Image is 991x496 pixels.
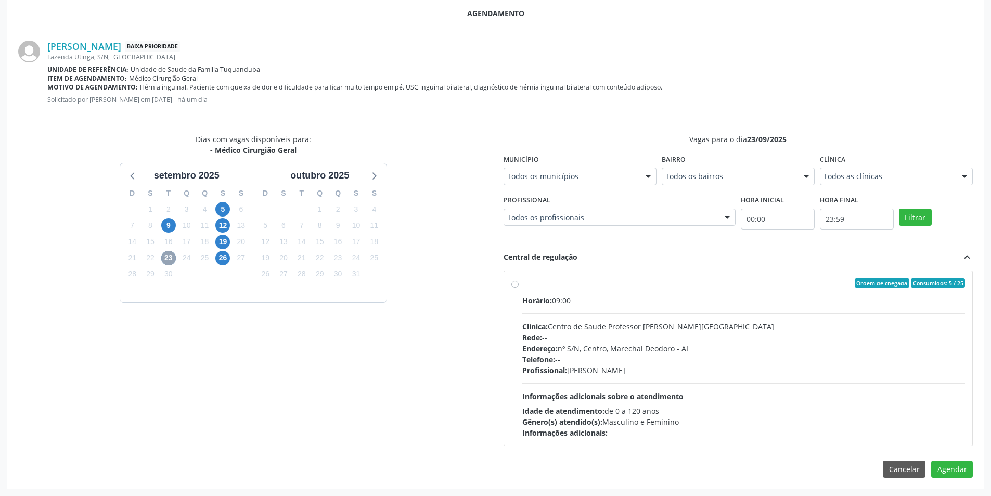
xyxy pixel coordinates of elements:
[258,235,273,249] span: domingo, 12 de outubro de 2025
[125,235,139,249] span: domingo, 14 de setembro de 2025
[215,235,230,249] span: sexta-feira, 19 de setembro de 2025
[47,53,973,61] div: Fazenda Utinga, S/N, [GEOGRAPHIC_DATA]
[276,235,291,249] span: segunda-feira, 13 de outubro de 2025
[179,202,194,217] span: quarta-feira, 3 de setembro de 2025
[125,267,139,282] span: domingo, 28 de setembro de 2025
[522,344,558,353] span: Endereço:
[294,267,309,282] span: terça-feira, 28 de outubro de 2025
[18,8,973,19] div: Agendamento
[179,218,194,233] span: quarta-feira, 10 de setembro de 2025
[931,461,973,478] button: Agendar
[196,185,214,201] div: Q
[747,134,787,144] span: 23/09/2025
[522,354,555,364] span: Telefone:
[143,267,158,282] span: segunda-feira, 29 de setembro de 2025
[179,251,194,265] span: quarta-feira, 24 de setembro de 2025
[522,354,966,365] div: --
[215,218,230,233] span: sexta-feira, 12 de setembro de 2025
[47,95,973,104] p: Solicitado por [PERSON_NAME] em [DATE] - há um dia
[504,193,550,209] label: Profissional
[47,74,127,83] b: Item de agendamento:
[331,202,345,217] span: quinta-feira, 2 de outubro de 2025
[349,267,363,282] span: sexta-feira, 31 de outubro de 2025
[367,218,381,233] span: sábado, 11 de outubro de 2025
[899,209,932,226] button: Filtrar
[522,365,567,375] span: Profissional:
[215,251,230,265] span: sexta-feira, 26 de setembro de 2025
[823,171,951,182] span: Todos as clínicas
[331,267,345,282] span: quinta-feira, 30 de outubro de 2025
[196,145,311,156] div: - Médico Cirurgião Geral
[522,417,602,427] span: Gênero(s) atendido(s):
[961,251,973,263] i: expand_less
[741,209,815,230] input: Selecione o horário
[143,251,158,265] span: segunda-feira, 22 de setembro de 2025
[911,278,965,288] span: Consumidos: 5 / 25
[313,251,327,265] span: quarta-feira, 22 de outubro de 2025
[347,185,365,201] div: S
[232,185,250,201] div: S
[258,251,273,265] span: domingo, 19 de outubro de 2025
[349,218,363,233] span: sexta-feira, 10 de outubro de 2025
[214,185,232,201] div: S
[331,218,345,233] span: quinta-feira, 9 de outubro de 2025
[161,235,176,249] span: terça-feira, 16 de setembro de 2025
[129,74,198,83] span: Médico Cirurgião Geral
[47,83,138,92] b: Motivo de agendamento:
[522,391,684,401] span: Informações adicionais sobre o atendimento
[741,193,784,209] label: Hora inicial
[522,405,966,416] div: de 0 a 120 anos
[294,235,309,249] span: terça-feira, 14 de outubro de 2025
[820,152,845,168] label: Clínica
[234,202,248,217] span: sábado, 6 de setembro de 2025
[179,235,194,249] span: quarta-feira, 17 de setembro de 2025
[276,218,291,233] span: segunda-feira, 6 de outubro de 2025
[522,332,966,343] div: --
[311,185,329,201] div: Q
[367,235,381,249] span: sábado, 18 de outubro de 2025
[125,218,139,233] span: domingo, 7 de setembro de 2025
[196,134,311,156] div: Dias com vagas disponíveis para:
[47,65,128,74] b: Unidade de referência:
[215,202,230,217] span: sexta-feira, 5 de setembro de 2025
[294,251,309,265] span: terça-feira, 21 de outubro de 2025
[234,235,248,249] span: sábado, 20 de setembro de 2025
[276,267,291,282] span: segunda-feira, 27 de outubro de 2025
[331,251,345,265] span: quinta-feira, 23 de outubro de 2025
[143,202,158,217] span: segunda-feira, 1 de setembro de 2025
[161,218,176,233] span: terça-feira, 9 de setembro de 2025
[123,185,141,201] div: D
[504,152,539,168] label: Município
[159,185,177,201] div: T
[522,333,542,342] span: Rede:
[504,251,577,263] div: Central de regulação
[522,427,966,438] div: --
[365,185,383,201] div: S
[141,185,160,201] div: S
[662,152,686,168] label: Bairro
[258,267,273,282] span: domingo, 26 de outubro de 2025
[349,251,363,265] span: sexta-feira, 24 de outubro de 2025
[820,209,894,230] input: Selecione o horário
[198,251,212,265] span: quinta-feira, 25 de setembro de 2025
[198,202,212,217] span: quinta-feira, 4 de setembro de 2025
[18,41,40,62] img: img
[329,185,347,201] div: Q
[275,185,293,201] div: S
[522,406,604,416] span: Idade de atendimento:
[286,169,353,183] div: outubro 2025
[276,251,291,265] span: segunda-feira, 20 de outubro de 2025
[331,235,345,249] span: quinta-feira, 16 de outubro de 2025
[313,235,327,249] span: quarta-feira, 15 de outubro de 2025
[161,267,176,282] span: terça-feira, 30 de setembro de 2025
[313,202,327,217] span: quarta-feira, 1 de outubro de 2025
[256,185,275,201] div: D
[161,251,176,265] span: terça-feira, 23 de setembro de 2025
[131,65,260,74] span: Unidade de Saude da Familia Tuquanduba
[507,212,714,223] span: Todos os profissionais
[294,218,309,233] span: terça-feira, 7 de outubro de 2025
[292,185,311,201] div: T
[161,202,176,217] span: terça-feira, 2 de setembro de 2025
[198,235,212,249] span: quinta-feira, 18 de setembro de 2025
[143,218,158,233] span: segunda-feira, 8 de setembro de 2025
